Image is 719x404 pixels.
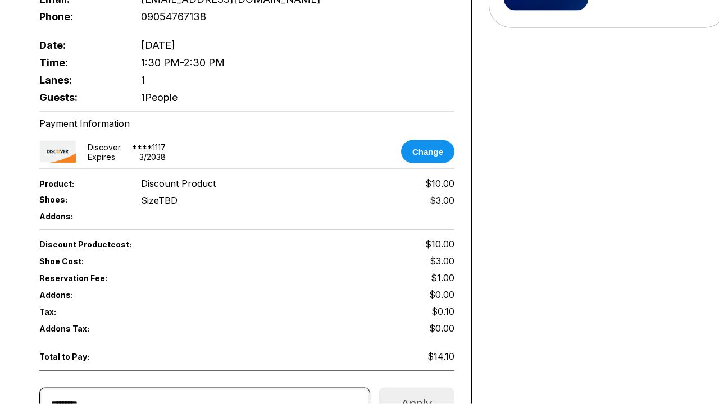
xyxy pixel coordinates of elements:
[39,140,76,163] img: card
[141,178,216,189] span: Discount Product
[39,74,122,86] span: Lanes:
[39,91,122,103] span: Guests:
[39,179,122,189] span: Product:
[431,272,454,283] span: $1.00
[429,323,454,334] span: $0.00
[141,195,178,206] div: Size TBD
[39,39,122,51] span: Date:
[39,240,247,249] span: Discount Product cost:
[39,57,122,68] span: Time:
[141,11,206,22] span: 09054767138
[39,11,122,22] span: Phone:
[425,238,454,250] span: $10.00
[141,39,175,51] span: [DATE]
[39,195,122,204] span: Shoes:
[39,118,454,129] div: Payment Information
[39,212,122,221] span: Addons:
[39,324,122,333] span: Addons Tax:
[39,307,122,316] span: Tax:
[39,352,122,361] span: Total to Pay:
[430,255,454,267] span: $3.00
[39,273,247,283] span: Reservation Fee:
[429,289,454,300] span: $0.00
[425,178,454,189] span: $10.00
[430,195,454,206] div: $3.00
[39,290,122,300] span: Addons:
[141,57,225,68] span: 1:30 PM - 2:30 PM
[431,306,454,317] span: $0.10
[88,143,121,152] div: discover
[39,256,122,266] span: Shoe Cost:
[141,74,145,86] span: 1
[88,152,115,162] div: Expires
[139,152,166,162] div: 3 / 2038
[401,140,454,163] button: Change
[427,351,454,362] span: $14.10
[141,91,178,103] span: 1 People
